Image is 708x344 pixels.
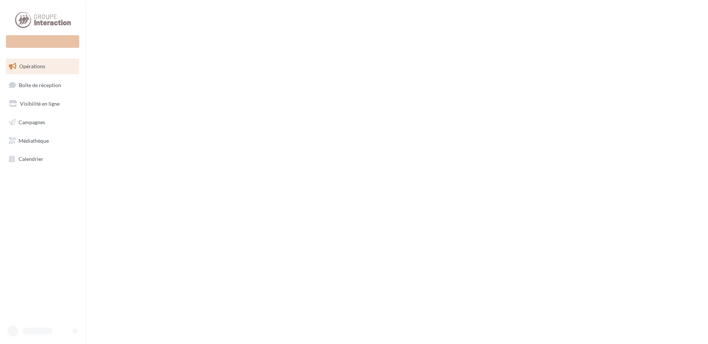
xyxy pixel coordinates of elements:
[4,151,81,167] a: Calendrier
[4,96,81,112] a: Visibilité en ligne
[19,63,45,69] span: Opérations
[19,137,49,143] span: Médiathèque
[6,35,79,48] div: Nouvelle campagne
[19,82,61,88] span: Boîte de réception
[4,115,81,130] a: Campagnes
[4,59,81,74] a: Opérations
[20,100,60,107] span: Visibilité en ligne
[19,119,45,125] span: Campagnes
[4,77,81,93] a: Boîte de réception
[4,133,81,149] a: Médiathèque
[19,156,43,162] span: Calendrier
